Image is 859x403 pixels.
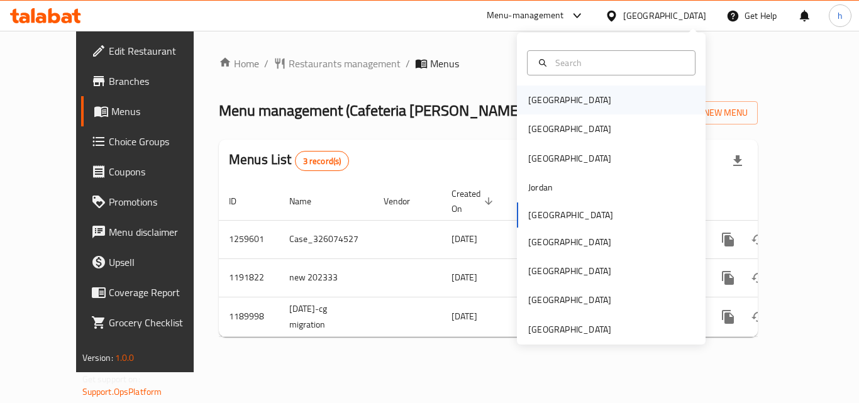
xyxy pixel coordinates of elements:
[452,308,477,324] span: [DATE]
[81,126,219,157] a: Choice Groups
[219,56,259,71] a: Home
[743,224,773,255] button: Change Status
[229,150,349,171] h2: Menus List
[713,224,743,255] button: more
[81,157,219,187] a: Coupons
[279,297,374,336] td: [DATE]-cg migration
[295,151,350,171] div: Total records count
[81,277,219,307] a: Coverage Report
[81,96,219,126] a: Menus
[660,101,758,124] button: Add New Menu
[229,194,253,209] span: ID
[430,56,459,71] span: Menus
[109,315,209,330] span: Grocery Checklist
[219,297,279,336] td: 1189998
[713,263,743,293] button: more
[219,56,758,71] nav: breadcrumb
[109,164,209,179] span: Coupons
[81,36,219,66] a: Edit Restaurant
[528,122,611,136] div: [GEOGRAPHIC_DATA]
[82,384,162,400] a: Support.OpsPlatform
[289,194,328,209] span: Name
[384,194,426,209] span: Vendor
[528,180,553,194] div: Jordan
[452,186,497,216] span: Created On
[274,56,401,71] a: Restaurants management
[528,152,611,165] div: [GEOGRAPHIC_DATA]
[743,302,773,332] button: Change Status
[109,224,209,240] span: Menu disclaimer
[528,93,611,107] div: [GEOGRAPHIC_DATA]
[528,264,611,278] div: [GEOGRAPHIC_DATA]
[743,263,773,293] button: Change Status
[528,235,611,249] div: [GEOGRAPHIC_DATA]
[670,105,748,121] span: Add New Menu
[82,350,113,366] span: Version:
[219,96,527,124] span: Menu management ( Cafeteria [PERSON_NAME] )
[81,247,219,277] a: Upsell
[115,350,135,366] span: 1.0.0
[296,155,349,167] span: 3 record(s)
[487,8,564,23] div: Menu-management
[109,43,209,58] span: Edit Restaurant
[81,66,219,96] a: Branches
[279,258,374,297] td: new 202333
[109,255,209,270] span: Upsell
[713,302,743,332] button: more
[81,187,219,217] a: Promotions
[838,9,843,23] span: h
[109,134,209,149] span: Choice Groups
[219,220,279,258] td: 1259601
[550,56,687,70] input: Search
[406,56,410,71] li: /
[109,194,209,209] span: Promotions
[452,231,477,247] span: [DATE]
[81,217,219,247] a: Menu disclaimer
[109,285,209,300] span: Coverage Report
[289,56,401,71] span: Restaurants management
[111,104,209,119] span: Menus
[723,146,753,176] div: Export file
[528,323,611,336] div: [GEOGRAPHIC_DATA]
[279,220,374,258] td: Case_326074527
[82,371,140,387] span: Get support on:
[528,293,611,307] div: [GEOGRAPHIC_DATA]
[81,307,219,338] a: Grocery Checklist
[623,9,706,23] div: [GEOGRAPHIC_DATA]
[109,74,209,89] span: Branches
[219,258,279,297] td: 1191822
[452,269,477,285] span: [DATE]
[264,56,269,71] li: /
